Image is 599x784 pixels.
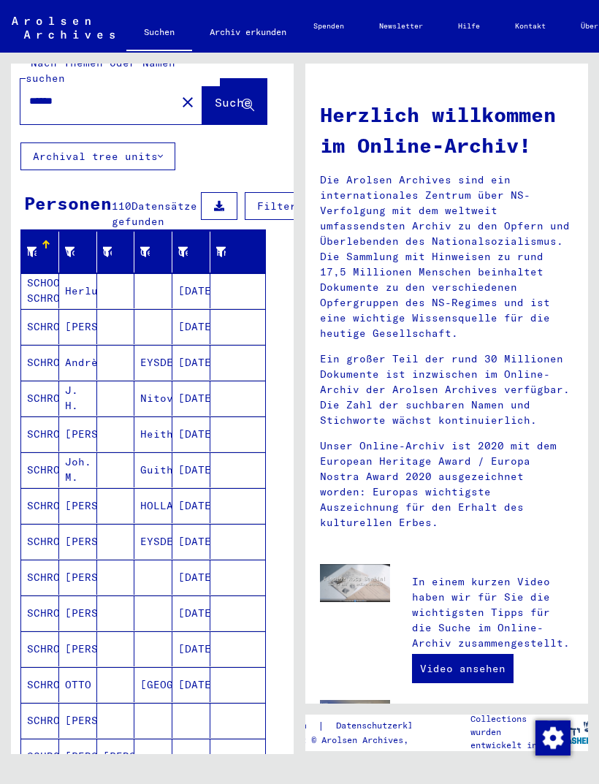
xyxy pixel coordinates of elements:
[21,309,59,344] mat-cell: SCHROEN
[140,245,150,260] div: Geburt‏
[126,15,192,53] a: Suchen
[21,345,59,380] mat-cell: SCHROEN
[59,560,97,595] mat-cell: [PERSON_NAME]
[172,416,210,452] mat-cell: [DATE]
[134,524,172,559] mat-cell: EYSDEN
[412,574,573,651] p: In einem kurzen Video haben wir für Sie die wichtigsten Tipps für die Suche im Online-Archiv zusa...
[59,631,97,666] mat-cell: [PERSON_NAME]
[216,245,226,260] div: Prisoner #
[21,667,59,702] mat-cell: SCHROEN
[59,416,97,452] mat-cell: [PERSON_NAME]
[21,232,59,273] mat-header-cell: Nachname
[210,232,265,273] mat-header-cell: Prisoner #
[497,9,563,44] a: Kontakt
[21,703,59,738] mat-cell: SCHROEN
[24,190,112,216] div: Personen
[134,416,172,452] mat-cell: Heitheusen
[97,739,135,774] mat-cell: [PERSON_NAME]
[179,94,197,111] mat-icon: close
[320,700,390,747] img: eguide.jpg
[172,452,210,487] mat-cell: [DATE]
[172,309,210,344] mat-cell: [DATE]
[173,87,202,116] button: Clear
[59,667,97,702] mat-cell: OTTO
[178,240,210,264] div: Geburtsdatum
[172,381,210,416] mat-cell: [DATE]
[172,488,210,523] mat-cell: [DATE]
[59,309,97,344] mat-cell: [PERSON_NAME]
[20,142,175,170] button: Archival tree units
[21,416,59,452] mat-cell: SCHROEN
[21,381,59,416] mat-cell: SCHROEN
[202,79,267,124] button: Suche
[59,273,97,308] mat-cell: Herlus
[470,726,553,778] p: wurden entwickelt in Partnerschaft mit
[172,273,210,308] mat-cell: [DATE]
[178,245,188,260] div: Geburtsdatum
[12,17,115,39] img: Arolsen_neg.svg
[97,232,135,273] mat-header-cell: Geburtsname
[172,667,210,702] mat-cell: [DATE]
[59,345,97,380] mat-cell: Andrè
[172,524,210,559] mat-cell: [DATE]
[59,703,97,738] mat-cell: [PERSON_NAME]
[245,192,309,220] button: Filter
[320,99,573,161] h1: Herzlich willkommen im Online-Archiv!
[362,9,440,44] a: Newsletter
[296,9,362,44] a: Spenden
[21,560,59,595] mat-cell: SCHROEN
[535,720,571,756] img: Zustimmung ändern
[59,488,97,523] mat-cell: [PERSON_NAME]
[172,232,210,273] mat-header-cell: Geburtsdatum
[103,240,134,264] div: Geburtsname
[21,488,59,523] mat-cell: SCHROEN
[134,345,172,380] mat-cell: EYSDEN
[134,667,172,702] mat-cell: [GEOGRAPHIC_DATA]
[134,232,172,273] mat-header-cell: Geburt‏
[320,172,573,341] p: Die Arolsen Archives sind ein internationales Zentrum über NS-Verfolgung mit dem weltweit umfasse...
[59,452,97,487] mat-cell: Joh. M.
[21,595,59,631] mat-cell: SCHROEN
[65,245,75,260] div: Vorname
[172,345,210,380] mat-cell: [DATE]
[320,351,573,428] p: Ein großer Teil der rund 30 Millionen Dokumente ist inzwischen im Online-Archiv der Arolsen Archi...
[59,381,97,416] mat-cell: J. H.
[172,560,210,595] mat-cell: [DATE]
[140,240,172,264] div: Geburt‏
[21,739,59,774] mat-cell: SCHROEN
[320,564,390,602] img: video.jpg
[134,452,172,487] mat-cell: Guithausen
[134,488,172,523] mat-cell: HOLLAND
[21,631,59,666] mat-cell: SCHROEN
[21,452,59,487] mat-cell: SCHROEN
[216,240,248,264] div: Prisoner #
[320,438,573,530] p: Unser Online-Archiv ist 2020 mit dem European Heritage Award / Europa Nostra Award 2020 ausgezeic...
[257,199,297,213] span: Filter
[260,718,456,734] div: |
[65,240,96,264] div: Vorname
[27,240,58,264] div: Nachname
[260,734,456,747] p: Copyright © Arolsen Archives, 2021
[172,595,210,631] mat-cell: [DATE]
[112,199,197,228] span: Datensätze gefunden
[543,714,598,750] img: yv_logo.png
[192,15,304,50] a: Archiv erkunden
[134,381,172,416] mat-cell: Nitoverder
[215,95,251,110] span: Suche
[440,9,497,44] a: Hilfe
[172,631,210,666] mat-cell: [DATE]
[21,273,59,308] mat-cell: SCHOON SCHRON
[21,524,59,559] mat-cell: SCHROEN
[59,595,97,631] mat-cell: [PERSON_NAME]
[59,232,97,273] mat-header-cell: Vorname
[59,524,97,559] mat-cell: [PERSON_NAME]
[103,245,112,260] div: Geburtsname
[412,654,514,683] a: Video ansehen
[27,245,37,260] div: Nachname
[112,199,131,213] span: 110
[324,718,456,734] a: Datenschutzerklärung
[59,739,97,774] mat-cell: [PERSON_NAME]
